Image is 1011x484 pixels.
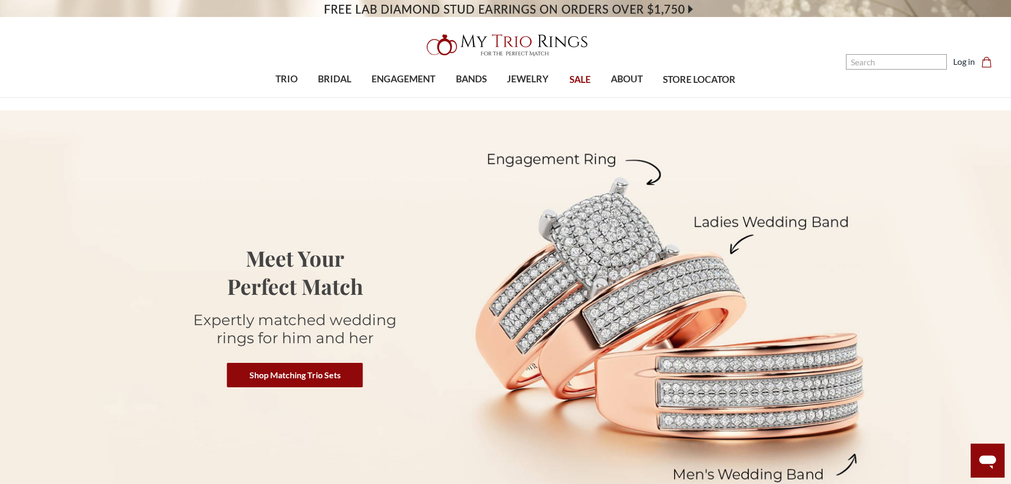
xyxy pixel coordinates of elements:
[281,97,292,98] button: submenu toggle
[621,97,632,98] button: submenu toggle
[361,62,445,97] a: ENGAGEMENT
[318,72,351,86] span: BRIDAL
[523,97,533,98] button: submenu toggle
[653,63,746,97] a: STORE LOCATOR
[497,62,559,97] a: JEWELRY
[611,72,643,86] span: ABOUT
[663,73,736,87] span: STORE LOCATOR
[330,97,340,98] button: submenu toggle
[981,55,998,68] a: Cart with 0 items
[953,55,975,68] a: Log in
[981,57,992,67] svg: cart.cart_preview
[275,72,298,86] span: TRIO
[293,28,718,62] a: My Trio Rings
[507,72,549,86] span: JEWELRY
[227,363,363,387] a: Shop Matching Trio Sets
[265,62,308,97] a: TRIO
[456,72,487,86] span: BANDS
[846,54,947,70] input: Search
[308,62,361,97] a: BRIDAL
[371,72,435,86] span: ENGAGEMENT
[398,97,409,98] button: submenu toggle
[466,97,477,98] button: submenu toggle
[559,63,600,97] a: SALE
[601,62,653,97] a: ABOUT
[569,73,591,87] span: SALE
[421,28,591,62] img: My Trio Rings
[446,62,497,97] a: BANDS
